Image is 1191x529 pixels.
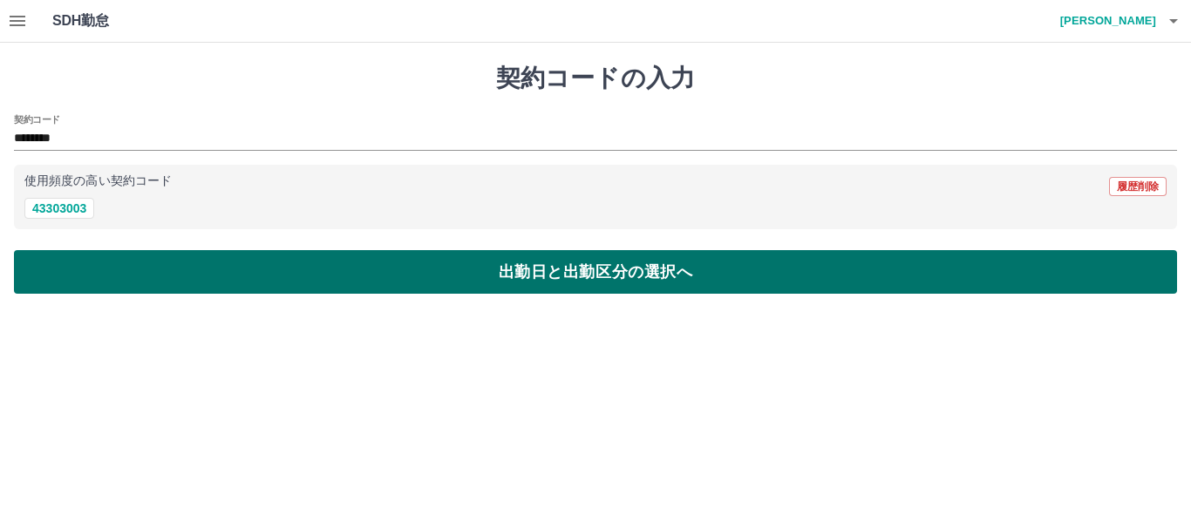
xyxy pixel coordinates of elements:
h2: 契約コード [14,112,60,126]
button: 43303003 [24,198,94,219]
h1: 契約コードの入力 [14,64,1177,93]
button: 出勤日と出勤区分の選択へ [14,250,1177,294]
p: 使用頻度の高い契約コード [24,175,172,187]
button: 履歴削除 [1109,177,1167,196]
